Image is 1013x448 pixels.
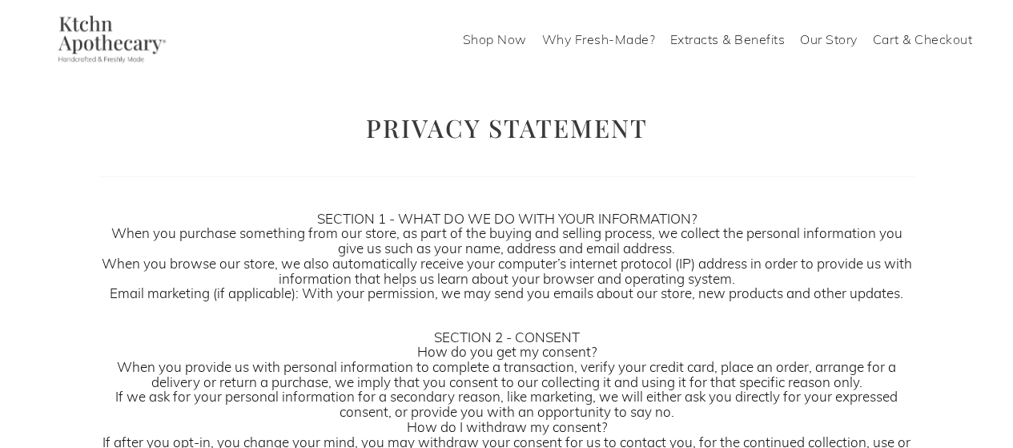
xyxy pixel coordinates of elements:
a: Why Fresh-Made? [542,26,656,52]
h1: Privacy Statement [98,114,915,143]
a: Extracts & Benefits [670,26,786,52]
p: SECTION 1 - WHAT DO WE DO WITH YOUR INFORMATION? When you purchase something from our store, as p... [98,212,915,317]
a: Cart & Checkout [873,26,973,52]
a: Our Story [800,26,858,52]
a: Shop Now [463,26,527,52]
img: Ktchn Apothecary [41,15,178,63]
